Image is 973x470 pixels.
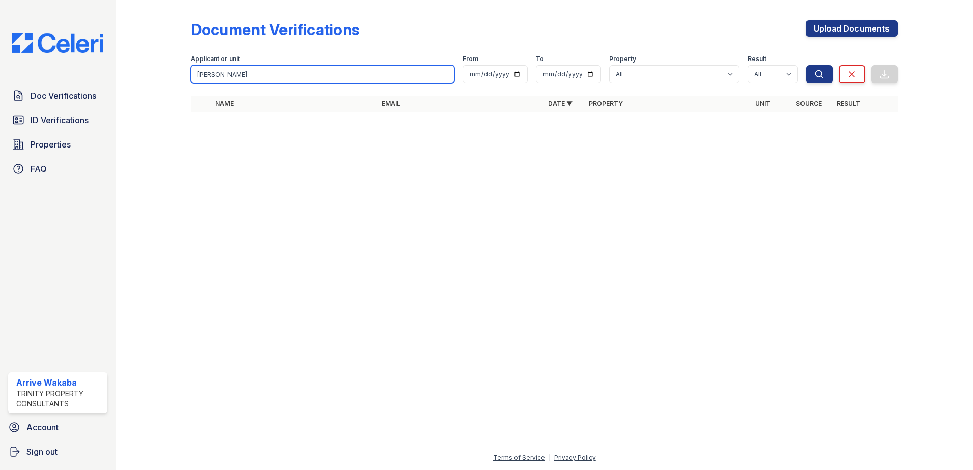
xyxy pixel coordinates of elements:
a: Privacy Policy [554,454,596,461]
label: Applicant or unit [191,55,240,63]
a: FAQ [8,159,107,179]
a: Source [796,100,822,107]
a: Properties [8,134,107,155]
span: Doc Verifications [31,90,96,102]
a: Email [382,100,400,107]
a: Doc Verifications [8,85,107,106]
a: Account [4,417,111,437]
a: Upload Documents [806,20,898,37]
span: Properties [31,138,71,151]
span: Account [26,421,59,433]
a: Property [589,100,623,107]
input: Search by name, email, or unit number [191,65,454,83]
label: To [536,55,544,63]
a: Date ▼ [548,100,573,107]
span: Sign out [26,446,58,458]
a: Name [215,100,234,107]
div: Document Verifications [191,20,359,39]
a: Terms of Service [493,454,545,461]
label: From [463,55,478,63]
div: Arrive Wakaba [16,376,103,389]
span: FAQ [31,163,47,175]
label: Property [609,55,636,63]
span: ID Verifications [31,114,89,126]
a: ID Verifications [8,110,107,130]
label: Result [748,55,766,63]
a: Unit [755,100,770,107]
div: Trinity Property Consultants [16,389,103,409]
a: Sign out [4,442,111,462]
div: | [549,454,551,461]
img: CE_Logo_Blue-a8612792a0a2168367f1c8372b55b34899dd931a85d93a1a3d3e32e68fde9ad4.png [4,33,111,53]
a: Result [837,100,861,107]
